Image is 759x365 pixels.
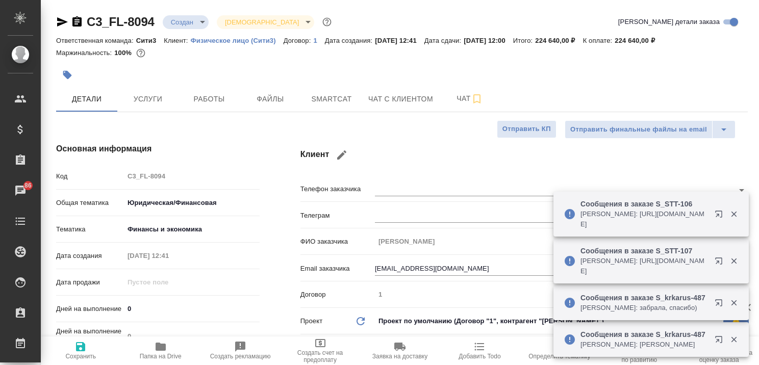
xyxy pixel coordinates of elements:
[124,221,260,238] div: Финансы и экономика
[307,93,356,106] span: Smartcat
[124,301,260,316] input: ✎ Введи что-нибудь
[580,256,708,276] p: [PERSON_NAME]: [URL][DOMAIN_NAME]
[580,293,708,303] p: Сообщения в заказе S_krkarus-487
[375,37,424,44] p: [DATE] 12:41
[200,336,280,365] button: Создать рекламацию
[565,120,736,139] div: split button
[124,194,260,212] div: Юридическая/Финансовая
[372,353,427,360] span: Заявка на доставку
[164,37,190,44] p: Клиент:
[163,15,209,29] div: Создан
[300,184,375,194] p: Телефон заказчика
[565,120,713,139] button: Отправить финальные файлы на email
[375,234,748,249] input: Пустое поле
[723,210,744,219] button: Закрыть
[300,237,375,247] p: ФИО заказчика
[65,353,96,360] span: Сохранить
[3,178,38,203] a: 86
[580,329,708,340] p: Сообщения в заказе S_krkarus-487
[124,275,213,290] input: Пустое поле
[56,326,124,347] p: Дней на выполнение (авт.)
[570,124,707,136] span: Отправить финальные файлы на email
[210,353,271,360] span: Создать рекламацию
[56,198,124,208] p: Общая тематика
[583,37,615,44] p: К оплате:
[615,37,662,44] p: 224 640,00 ₽
[87,15,155,29] a: C3_FL-8094
[71,16,83,28] button: Скопировать ссылку
[300,290,375,300] p: Договор
[284,37,314,44] p: Договор:
[168,18,196,27] button: Создан
[580,246,708,256] p: Сообщения в заказе S_STT-107
[580,303,708,313] p: [PERSON_NAME]: забрала, спасибо)
[709,251,733,275] button: Открыть в новой вкладке
[222,18,302,27] button: [DEMOGRAPHIC_DATA]
[618,17,720,27] span: [PERSON_NAME] детали заказа
[300,211,375,221] p: Телеграм
[440,336,519,365] button: Добавить Todo
[580,209,708,229] p: [PERSON_NAME]: [URL][DOMAIN_NAME]
[41,336,120,365] button: Сохранить
[300,143,748,167] h4: Клиент
[459,353,500,360] span: Добавить Todo
[528,353,590,360] span: Определить тематику
[735,183,749,197] button: Open
[313,36,324,44] a: 1
[520,336,599,365] button: Определить тематику
[497,120,556,138] button: Отправить КП
[18,180,38,191] span: 86
[56,224,124,234] p: Тематика
[709,293,733,317] button: Открыть в новой вкладке
[313,37,324,44] p: 1
[56,143,260,155] h4: Основная информация
[246,93,295,106] span: Файлы
[56,171,124,181] p: Код
[424,37,464,44] p: Дата сдачи:
[723,256,744,266] button: Закрыть
[445,92,494,105] span: Чат
[56,304,124,314] p: Дней на выполнение
[375,312,748,330] div: Проект по умолчанию (Договор "1", контрагент "[PERSON_NAME]")
[513,37,535,44] p: Итого:
[56,251,124,261] p: Дата создания
[124,169,260,184] input: Пустое поле
[114,49,134,57] p: 100%
[56,16,68,28] button: Скопировать ссылку для ЯМессенджера
[535,37,583,44] p: 224 640,00 ₽
[723,298,744,307] button: Закрыть
[217,15,314,29] div: Создан
[286,349,353,363] span: Создать счет на предоплату
[300,316,323,326] p: Проект
[120,336,200,365] button: Папка на Drive
[580,340,708,350] p: [PERSON_NAME]: [PERSON_NAME]
[134,46,147,60] button: 0.00 RUB;
[300,264,375,274] p: Email заказчика
[185,93,234,106] span: Работы
[124,329,260,344] input: Пустое поле
[62,93,111,106] span: Детали
[191,37,284,44] p: Физическое лицо (Сити3)
[375,287,748,302] input: Пустое поле
[464,37,513,44] p: [DATE] 12:00
[56,49,114,57] p: Маржинальность:
[136,37,164,44] p: Сити3
[580,199,708,209] p: Сообщения в заказе S_STT-106
[124,248,213,263] input: Пустое поле
[368,93,433,106] span: Чат с клиентом
[471,93,483,105] svg: Подписаться
[140,353,182,360] span: Папка на Drive
[191,36,284,44] a: Физическое лицо (Сити3)
[709,204,733,228] button: Открыть в новой вкладке
[502,123,551,135] span: Отправить КП
[709,329,733,354] button: Открыть в новой вкладке
[325,37,375,44] p: Дата создания:
[723,335,744,344] button: Закрыть
[123,93,172,106] span: Услуги
[360,336,440,365] button: Заявка на доставку
[56,64,79,86] button: Добавить тэг
[56,277,124,288] p: Дата продажи
[280,336,360,365] button: Создать счет на предоплату
[56,37,136,44] p: Ответственная команда:
[320,15,334,29] button: Доп статусы указывают на важность/срочность заказа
